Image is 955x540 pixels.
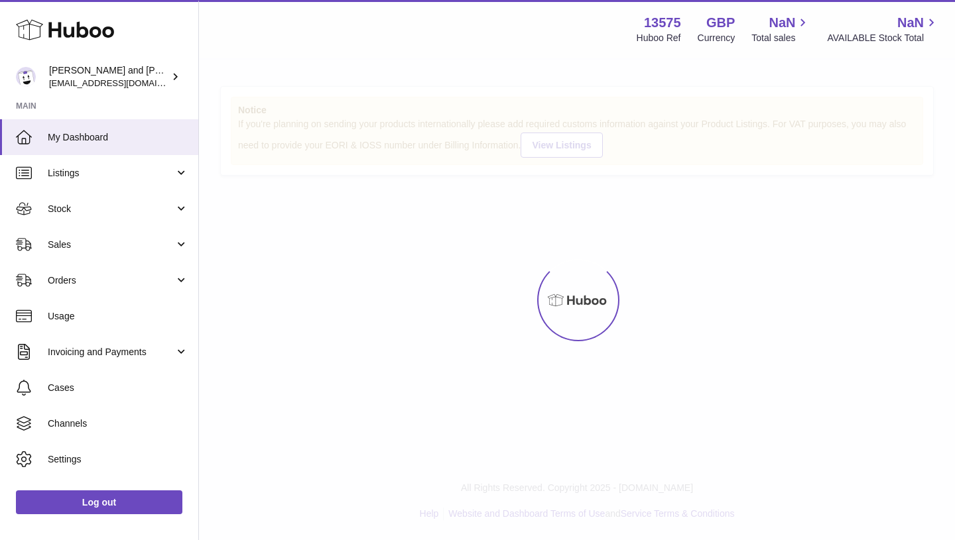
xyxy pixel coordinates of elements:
a: NaN AVAILABLE Stock Total [827,14,939,44]
a: Log out [16,490,182,514]
span: [EMAIL_ADDRESS][DOMAIN_NAME] [49,78,195,88]
span: Stock [48,203,174,215]
span: My Dashboard [48,131,188,144]
span: Orders [48,274,174,287]
span: AVAILABLE Stock Total [827,32,939,44]
a: NaN Total sales [751,14,810,44]
span: Cases [48,382,188,394]
span: Sales [48,239,174,251]
span: NaN [769,14,795,32]
span: Total sales [751,32,810,44]
div: Huboo Ref [637,32,681,44]
strong: GBP [706,14,735,32]
strong: 13575 [644,14,681,32]
span: Listings [48,167,174,180]
div: Currency [698,32,735,44]
span: Channels [48,417,188,430]
img: hello@montgomeryandevelyn.com [16,67,36,87]
span: Usage [48,310,188,323]
div: [PERSON_NAME] and [PERSON_NAME] [49,64,168,89]
span: Invoicing and Payments [48,346,174,358]
span: NaN [897,14,924,32]
span: Settings [48,453,188,466]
